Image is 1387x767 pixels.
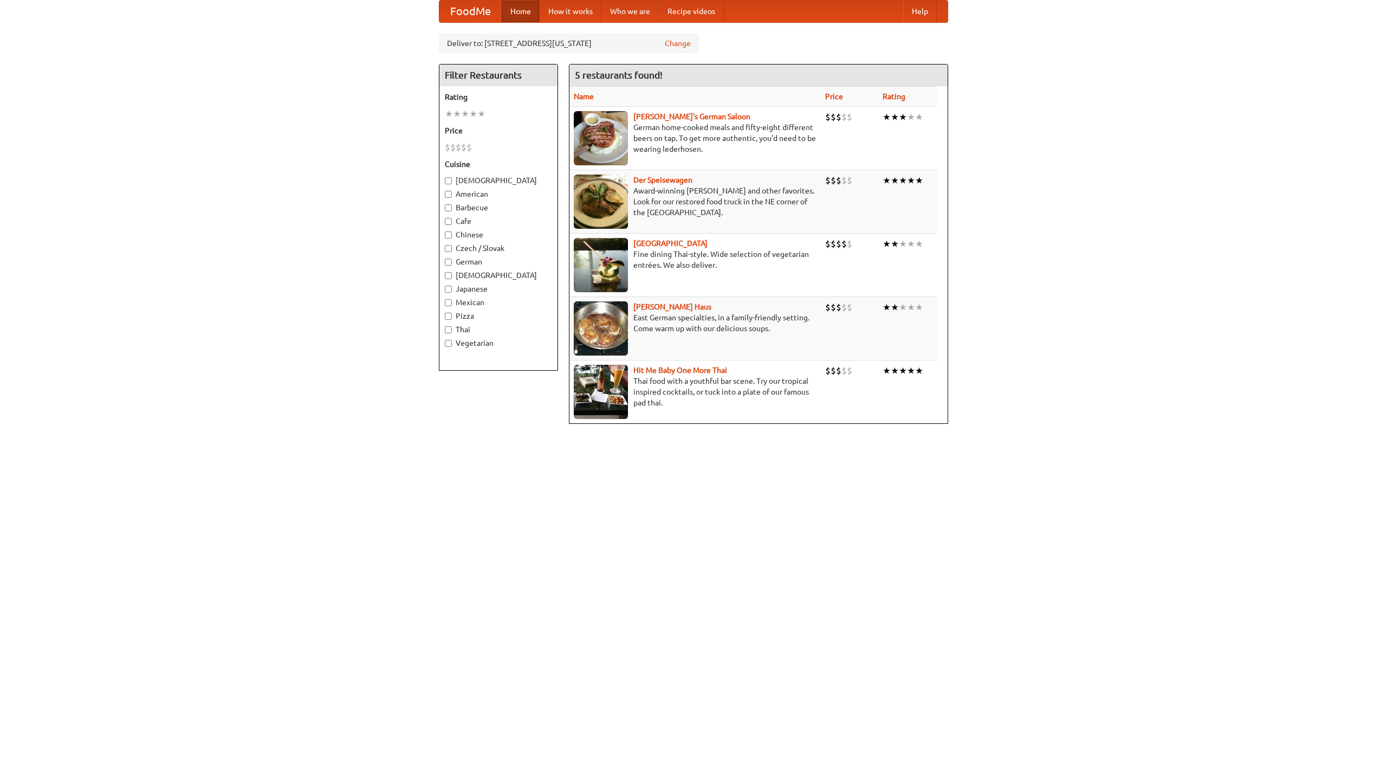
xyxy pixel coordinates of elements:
label: German [445,256,552,267]
li: $ [831,238,836,250]
a: Change [665,38,691,49]
li: ★ [915,175,923,186]
li: $ [836,111,841,123]
li: $ [836,301,841,313]
li: $ [831,111,836,123]
li: $ [847,175,852,186]
label: Barbecue [445,202,552,213]
label: Japanese [445,283,552,294]
p: East German specialties, in a family-friendly setting. Come warm up with our delicious soups. [574,312,816,334]
a: Home [502,1,540,22]
input: German [445,259,452,266]
img: satay.jpg [574,238,628,292]
input: Cafe [445,218,452,225]
label: Mexican [445,297,552,308]
a: Who we are [601,1,659,22]
li: $ [836,238,841,250]
a: Hit Me Baby One More Thai [633,366,727,375]
li: ★ [899,301,907,313]
li: $ [847,365,852,377]
input: Pizza [445,313,452,320]
li: $ [831,301,836,313]
ng-pluralize: 5 restaurants found! [575,70,663,80]
a: How it works [540,1,601,22]
li: ★ [883,365,891,377]
p: Thai food with a youthful bar scene. Try our tropical inspired cocktails, or tuck into a plate of... [574,376,816,408]
input: Mexican [445,299,452,306]
a: Help [903,1,937,22]
li: $ [841,238,847,250]
li: $ [825,111,831,123]
li: ★ [907,175,915,186]
li: $ [456,141,461,153]
label: Czech / Slovak [445,243,552,254]
li: ★ [469,108,477,120]
li: ★ [907,365,915,377]
input: American [445,191,452,198]
a: Der Speisewagen [633,176,692,184]
label: Cafe [445,216,552,227]
li: $ [445,141,450,153]
li: ★ [899,238,907,250]
li: ★ [883,111,891,123]
h5: Cuisine [445,159,552,170]
input: [DEMOGRAPHIC_DATA] [445,177,452,184]
li: ★ [891,175,899,186]
li: $ [841,301,847,313]
img: babythai.jpg [574,365,628,419]
a: Recipe videos [659,1,724,22]
input: Barbecue [445,204,452,211]
li: $ [836,175,841,186]
li: ★ [891,301,899,313]
li: ★ [899,175,907,186]
li: $ [841,175,847,186]
li: ★ [907,111,915,123]
li: $ [836,365,841,377]
li: $ [847,238,852,250]
a: Name [574,92,594,101]
img: kohlhaus.jpg [574,301,628,356]
a: Price [825,92,843,101]
li: ★ [891,111,899,123]
label: [DEMOGRAPHIC_DATA] [445,175,552,186]
label: Chinese [445,229,552,240]
li: ★ [915,365,923,377]
li: ★ [899,111,907,123]
li: ★ [915,301,923,313]
label: Pizza [445,311,552,321]
label: [DEMOGRAPHIC_DATA] [445,270,552,281]
input: Japanese [445,286,452,293]
input: Czech / Slovak [445,245,452,252]
li: ★ [915,238,923,250]
li: ★ [907,301,915,313]
li: $ [825,301,831,313]
input: Thai [445,326,452,333]
p: Award-winning [PERSON_NAME] and other favorites. Look for our restored food truck in the NE corne... [574,185,816,218]
h5: Price [445,125,552,136]
li: $ [461,141,466,153]
li: ★ [883,301,891,313]
a: FoodMe [439,1,502,22]
li: $ [831,175,836,186]
a: [PERSON_NAME]'s German Saloon [633,112,750,121]
img: speisewagen.jpg [574,175,628,229]
li: ★ [907,238,915,250]
li: ★ [477,108,485,120]
li: ★ [891,238,899,250]
input: Vegetarian [445,340,452,347]
li: $ [841,111,847,123]
a: [PERSON_NAME] Haus [633,302,711,311]
li: $ [825,238,831,250]
li: $ [825,175,831,186]
img: esthers.jpg [574,111,628,165]
li: ★ [883,175,891,186]
li: $ [847,111,852,123]
li: ★ [445,108,453,120]
input: Chinese [445,231,452,239]
a: [GEOGRAPHIC_DATA] [633,239,708,248]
